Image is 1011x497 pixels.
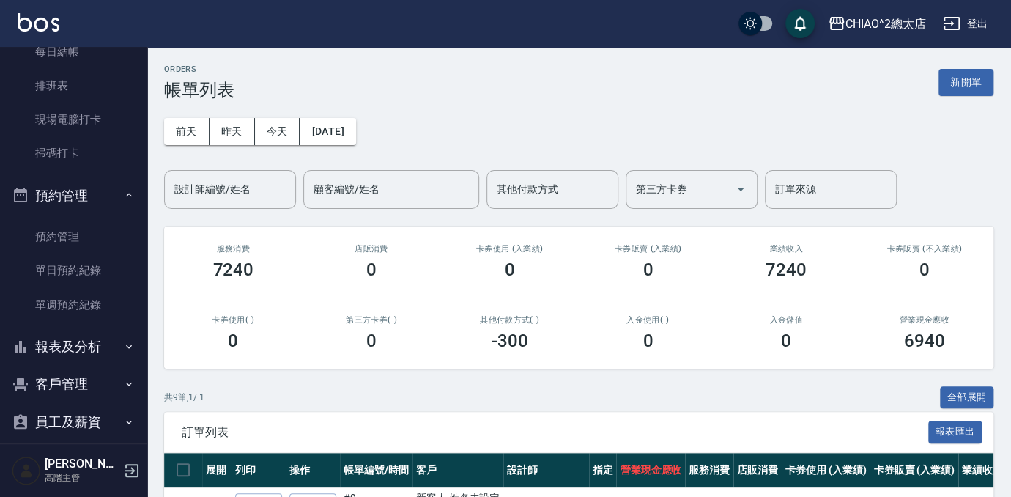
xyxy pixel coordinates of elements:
[320,315,423,325] h2: 第三方卡券(-)
[286,453,340,487] th: 操作
[232,453,286,487] th: 列印
[6,441,141,479] button: 商品管理
[458,244,561,254] h2: 卡券使用 (入業績)
[873,244,976,254] h2: 卡券販賣 (不入業績)
[340,453,412,487] th: 帳單編號/時間
[845,15,926,33] div: CHIAO^2總太店
[6,69,141,103] a: 排班表
[766,259,807,280] h3: 7240
[255,118,300,145] button: 今天
[938,75,993,89] a: 新開單
[458,315,561,325] h2: 其他付款方式(-)
[781,331,791,351] h3: 0
[6,35,141,69] a: 每日結帳
[785,9,815,38] button: save
[164,65,234,74] h2: ORDERS
[782,453,870,487] th: 卡券使用 (入業績)
[940,386,994,409] button: 全部展開
[735,244,838,254] h2: 業績收入
[228,331,238,351] h3: 0
[366,259,377,280] h3: 0
[18,13,59,32] img: Logo
[164,118,210,145] button: 前天
[492,331,528,351] h3: -300
[12,456,41,485] img: Person
[182,244,285,254] h3: 服務消費
[182,425,928,440] span: 訂單列表
[6,136,141,170] a: 掃碼打卡
[6,365,141,403] button: 客戶管理
[589,453,617,487] th: 指定
[300,118,355,145] button: [DATE]
[642,259,653,280] h3: 0
[6,328,141,366] button: 報表及分析
[733,453,782,487] th: 店販消費
[6,177,141,215] button: 預約管理
[937,10,993,37] button: 登出
[45,457,119,471] h5: [PERSON_NAME]
[210,118,255,145] button: 昨天
[6,288,141,322] a: 單週預約紀錄
[938,69,993,96] button: 新開單
[366,331,377,351] h3: 0
[6,403,141,441] button: 員工及薪資
[164,391,204,404] p: 共 9 筆, 1 / 1
[642,331,653,351] h3: 0
[320,244,423,254] h2: 店販消費
[735,315,838,325] h2: 入金儲值
[412,453,504,487] th: 客戶
[958,453,1007,487] th: 業績收入
[873,315,976,325] h2: 營業現金應收
[729,177,752,201] button: Open
[503,453,588,487] th: 設計師
[182,315,285,325] h2: 卡券使用(-)
[505,259,515,280] h3: 0
[6,220,141,254] a: 預約管理
[596,315,700,325] h2: 入金使用(-)
[212,259,253,280] h3: 7240
[919,259,930,280] h3: 0
[596,244,700,254] h2: 卡券販賣 (入業績)
[685,453,733,487] th: 服務消費
[616,453,685,487] th: 營業現金應收
[202,453,232,487] th: 展開
[822,9,932,39] button: CHIAO^2總太店
[904,331,945,351] h3: 6940
[6,103,141,136] a: 現場電腦打卡
[6,254,141,287] a: 單日預約紀錄
[870,453,958,487] th: 卡券販賣 (入業績)
[928,424,982,438] a: 報表匯出
[164,80,234,100] h3: 帳單列表
[45,471,119,485] p: 高階主管
[928,421,982,443] button: 報表匯出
